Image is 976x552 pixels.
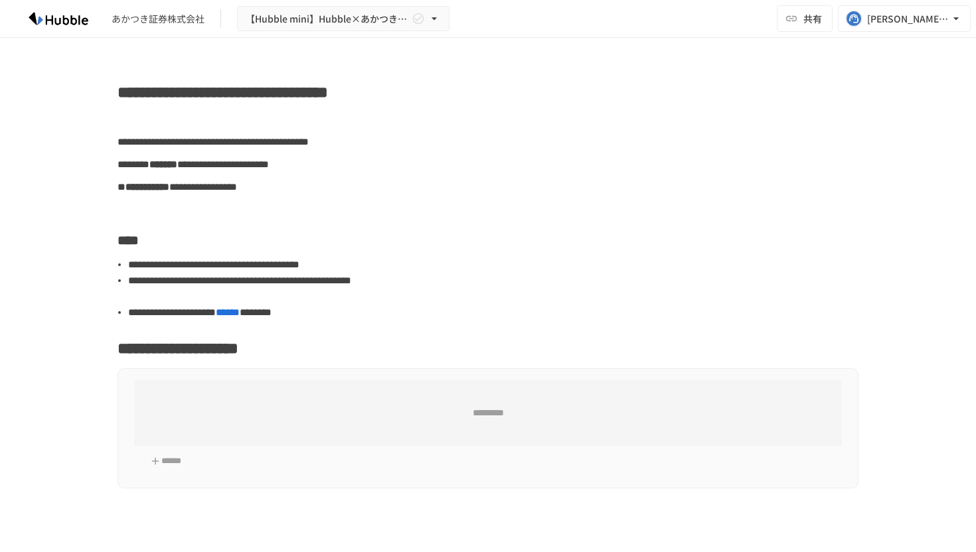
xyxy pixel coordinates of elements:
[237,6,449,32] button: 【Hubble mini】Hubble×あかつき証券株式会社様 トライアルオンボーディングプロジェクト
[777,5,833,32] button: 共有
[838,5,971,32] button: [PERSON_NAME][EMAIL_ADDRESS][DOMAIN_NAME]
[246,11,409,27] span: 【Hubble mini】Hubble×あかつき証券株式会社様 トライアルオンボーディングプロジェクト
[112,12,204,26] div: あかつき証券株式会社
[803,11,822,26] span: 共有
[16,8,101,29] img: HzDRNkGCf7KYO4GfwKnzITak6oVsp5RHeZBEM1dQFiQ
[867,11,949,27] div: [PERSON_NAME][EMAIL_ADDRESS][DOMAIN_NAME]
